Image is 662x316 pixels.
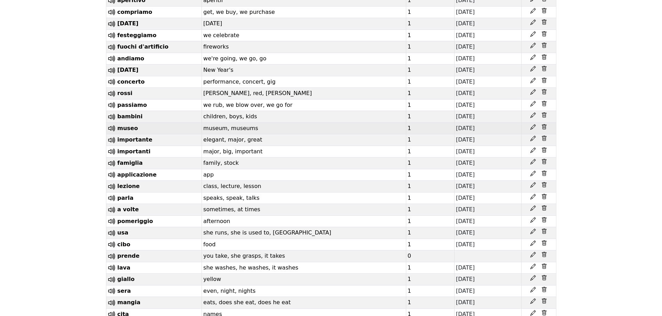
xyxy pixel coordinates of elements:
span: cibo [117,241,130,248]
td: 1 [406,192,454,204]
span: andiamo [117,55,145,62]
td: 1 [406,227,454,239]
td: 1 [406,285,454,297]
td: children, boys, kids [202,111,406,123]
td: [DATE] [454,157,521,169]
td: family, stock [202,157,406,169]
td: we rub, we blow over, we go for [202,99,406,111]
span: prende [117,253,140,259]
td: [DATE] [454,111,521,123]
td: eats, does she eat, does he eat [202,297,406,309]
span: compriamo [117,9,152,15]
td: [DATE] [454,285,521,297]
span: importante [117,136,153,143]
td: [DATE] [454,215,521,227]
span: lava [117,264,131,271]
td: [DATE] [454,122,521,134]
span: [DATE] [117,20,139,27]
td: 1 [406,111,454,123]
td: fireworks [202,41,406,53]
td: 1 [406,99,454,111]
td: 1 [406,157,454,169]
td: 0 [406,250,454,262]
td: yellow [202,274,406,285]
td: app [202,169,406,181]
td: food [202,239,406,250]
td: 1 [406,204,454,216]
td: 1 [406,169,454,181]
span: fuochi d'artificio [117,43,169,50]
td: 1 [406,18,454,30]
td: performance, concert, gig [202,76,406,88]
td: even, night, nights [202,285,406,297]
span: usa [117,229,129,236]
span: importanti [117,148,150,155]
td: 1 [406,122,454,134]
td: major, big, important [202,146,406,157]
td: 1 [406,181,454,193]
td: [PERSON_NAME], red, [PERSON_NAME] [202,88,406,100]
span: lezione [117,183,140,189]
td: sometimes, at times [202,204,406,216]
td: get, we buy, we purchase [202,6,406,18]
td: [DATE] [454,134,521,146]
td: 1 [406,76,454,88]
td: museum, museums [202,122,406,134]
td: [DATE] [454,65,521,76]
td: speaks, speak, talks [202,192,406,204]
span: applicazione [117,171,157,178]
td: [DATE] [454,274,521,285]
td: 1 [406,146,454,157]
td: afternoon [202,215,406,227]
td: [DATE] [454,204,521,216]
td: [DATE] [454,239,521,250]
td: [DATE] [454,6,521,18]
td: 1 [406,6,454,18]
td: [DATE] [454,169,521,181]
span: sera [117,288,131,294]
td: 1 [406,41,454,53]
td: 1 [406,53,454,65]
td: [DATE] [454,146,521,157]
td: [DATE] [454,99,521,111]
td: [DATE] [202,18,406,30]
td: 1 [406,29,454,41]
span: pomeriggio [117,218,153,224]
td: [DATE] [454,297,521,309]
td: New Year's [202,65,406,76]
td: 1 [406,274,454,285]
span: festeggiamo [117,32,157,39]
span: a volte [117,206,139,213]
span: famiglia [117,160,143,166]
span: museo [117,125,138,131]
td: elegant, major, great [202,134,406,146]
td: we celebrate [202,29,406,41]
td: [DATE] [454,53,521,65]
td: [DATE] [454,41,521,53]
td: [DATE] [454,181,521,193]
td: 1 [406,134,454,146]
td: 1 [406,239,454,250]
span: passiamo [117,102,147,108]
td: we're going, we go, go [202,53,406,65]
td: [DATE] [454,29,521,41]
span: [DATE] [117,67,139,73]
td: 1 [406,215,454,227]
td: [DATE] [454,192,521,204]
td: 1 [406,297,454,309]
span: rossi [117,90,132,96]
td: you take, she grasps, it takes [202,250,406,262]
td: she runs, she is used to, [GEOGRAPHIC_DATA] [202,227,406,239]
td: class, lecture, lesson [202,181,406,193]
span: bambini [117,113,143,120]
span: parla [117,195,133,201]
td: [DATE] [454,262,521,274]
td: 1 [406,65,454,76]
td: 1 [406,88,454,100]
td: she washes, he washes, it washes [202,262,406,274]
td: [DATE] [454,88,521,100]
span: giallo [117,276,135,282]
span: mangia [117,299,141,306]
span: concerto [117,78,145,85]
td: 1 [406,262,454,274]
